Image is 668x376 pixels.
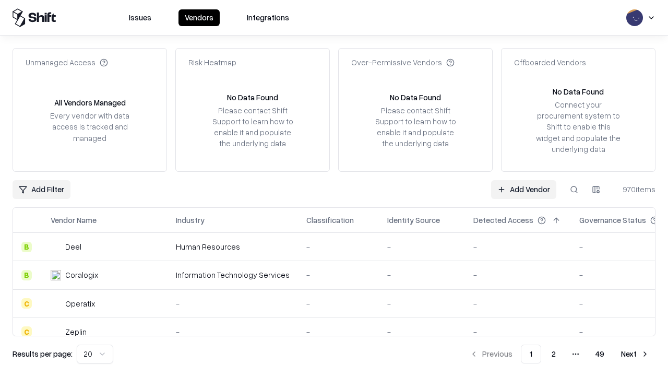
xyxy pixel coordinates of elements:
div: - [306,298,371,309]
div: Governance Status [579,215,646,226]
div: - [473,241,563,252]
div: - [306,241,371,252]
div: - [306,326,371,337]
div: - [473,269,563,280]
button: Integrations [241,9,295,26]
div: Unmanaged Access [26,57,108,68]
button: Next [615,345,655,363]
div: - [387,298,457,309]
div: Offboarded Vendors [514,57,586,68]
div: Vendor Name [51,215,97,226]
div: Please contact Shift Support to learn how to enable it and populate the underlying data [209,105,296,149]
div: C [21,298,32,309]
div: Every vendor with data access is tracked and managed [46,110,133,143]
div: No Data Found [553,86,604,97]
div: - [387,269,457,280]
div: Operatix [65,298,95,309]
div: - [176,298,290,309]
div: Risk Heatmap [188,57,236,68]
button: Add Filter [13,180,70,199]
div: Classification [306,215,354,226]
div: C [21,326,32,337]
img: Operatix [51,298,61,309]
div: Please contact Shift Support to learn how to enable it and populate the underlying data [372,105,459,149]
div: Industry [176,215,205,226]
button: 49 [587,345,613,363]
div: - [176,326,290,337]
div: - [387,241,457,252]
div: Deel [65,241,81,252]
img: Deel [51,242,61,252]
img: Zeplin [51,326,61,337]
div: 970 items [614,184,655,195]
div: Zeplin [65,326,87,337]
div: Information Technology Services [176,269,290,280]
div: - [306,269,371,280]
div: B [21,242,32,252]
div: Human Resources [176,241,290,252]
div: No Data Found [227,92,278,103]
div: All Vendors Managed [54,97,126,108]
button: 2 [543,345,564,363]
div: - [473,298,563,309]
div: Identity Source [387,215,440,226]
p: Results per page: [13,348,73,359]
button: 1 [521,345,541,363]
div: Detected Access [473,215,533,226]
img: Coralogix [51,270,61,280]
a: Add Vendor [491,180,556,199]
div: Coralogix [65,269,98,280]
div: - [387,326,457,337]
div: No Data Found [390,92,441,103]
div: Over-Permissive Vendors [351,57,455,68]
div: Connect your procurement system to Shift to enable this widget and populate the underlying data [535,99,622,155]
nav: pagination [463,345,655,363]
div: B [21,270,32,280]
button: Issues [123,9,158,26]
div: - [473,326,563,337]
button: Vendors [178,9,220,26]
